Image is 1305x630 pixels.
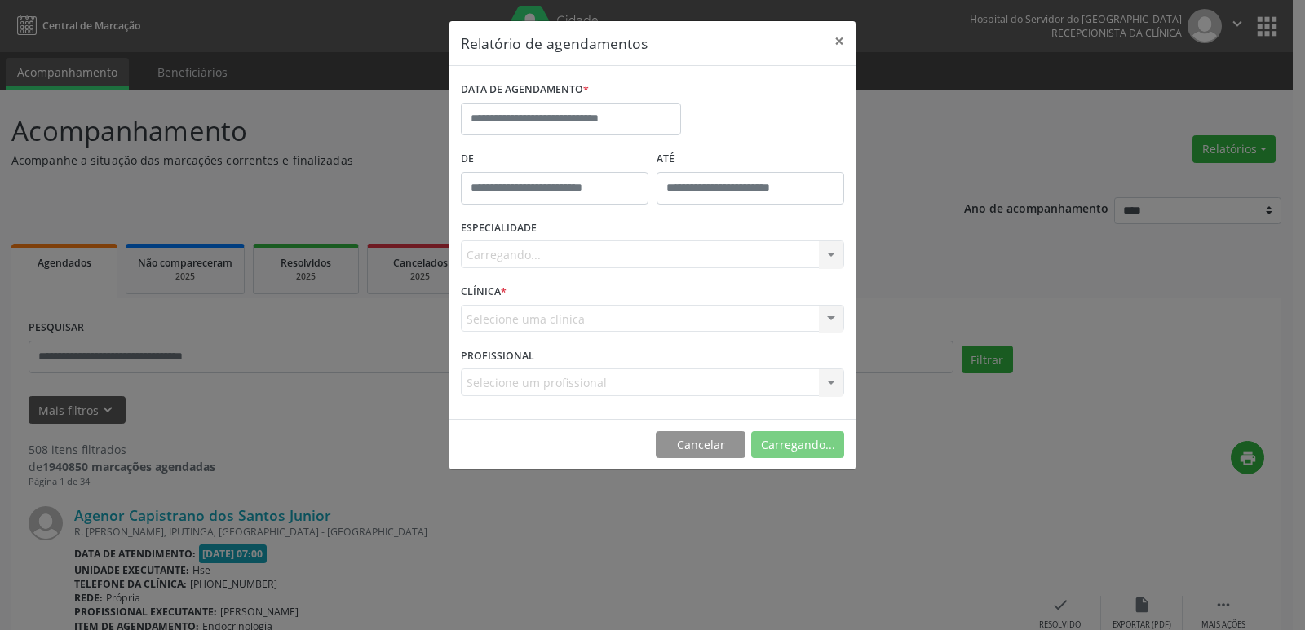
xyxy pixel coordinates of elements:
[656,431,745,459] button: Cancelar
[461,216,537,241] label: ESPECIALIDADE
[751,431,844,459] button: Carregando...
[461,33,648,54] h5: Relatório de agendamentos
[823,21,856,61] button: Close
[461,77,589,103] label: DATA DE AGENDAMENTO
[461,280,507,305] label: CLÍNICA
[461,343,534,368] label: PROFISSIONAL
[461,147,648,172] label: De
[657,147,844,172] label: ATÉ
